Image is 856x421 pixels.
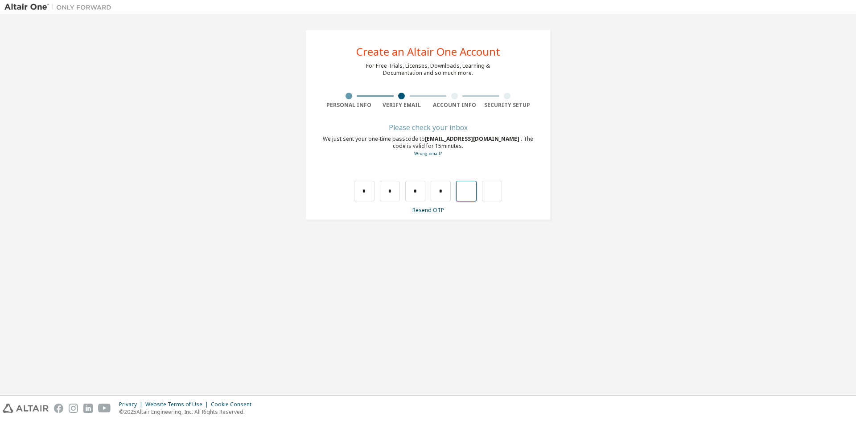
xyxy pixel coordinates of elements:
img: instagram.svg [69,404,78,413]
div: Please check your inbox [322,125,534,130]
div: Personal Info [322,102,375,109]
div: For Free Trials, Licenses, Downloads, Learning & Documentation and so much more. [366,62,490,77]
div: Privacy [119,401,145,408]
div: Security Setup [481,102,534,109]
span: [EMAIL_ADDRESS][DOMAIN_NAME] [425,135,521,143]
a: Go back to the registration form [414,151,442,156]
img: altair_logo.svg [3,404,49,413]
img: linkedin.svg [83,404,93,413]
img: youtube.svg [98,404,111,413]
div: Verify Email [375,102,428,109]
p: © 2025 Altair Engineering, Inc. All Rights Reserved. [119,408,257,416]
img: Altair One [4,3,116,12]
div: Create an Altair One Account [356,46,500,57]
div: We just sent your one-time passcode to . The code is valid for 15 minutes. [322,135,534,157]
div: Cookie Consent [211,401,257,408]
a: Resend OTP [412,206,444,214]
div: Account Info [428,102,481,109]
div: Website Terms of Use [145,401,211,408]
img: facebook.svg [54,404,63,413]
